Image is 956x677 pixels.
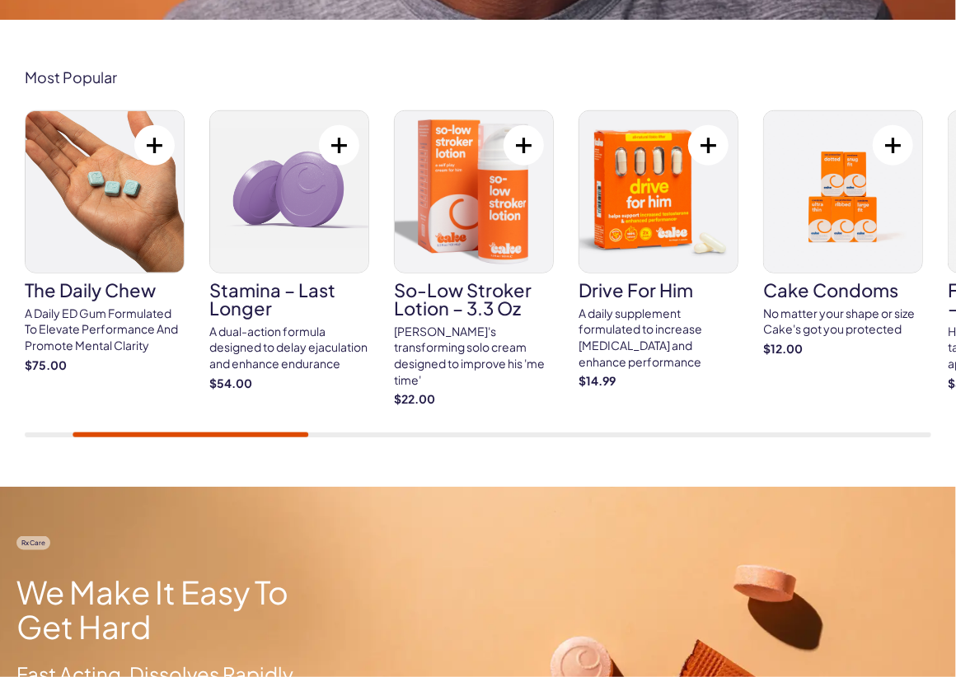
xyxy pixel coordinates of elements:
strong: $54.00 [209,376,369,392]
div: A Daily ED Gum Formulated To Elevate Performance And Promote Mental Clarity [25,306,185,354]
div: A daily supplement formulated to increase [MEDICAL_DATA] and enhance performance [579,306,738,370]
div: No matter your shape or size Cake's got you protected [763,306,923,338]
span: Rx Care [16,536,50,550]
h3: The Daily Chew [25,281,185,299]
div: A dual-action formula designed to delay ejaculation and enhance endurance [209,324,369,372]
h3: drive for him [579,281,738,299]
h3: Cake Condoms [763,281,923,299]
strong: $14.99 [579,373,738,390]
img: drive for him [579,111,738,273]
a: drive for him drive for him A daily supplement formulated to increase [MEDICAL_DATA] and enhance ... [579,110,738,390]
img: The Daily Chew [26,111,184,273]
img: Cake Condoms [764,111,922,273]
h2: We Make It Easy To Get Hard [16,575,319,644]
a: The Daily Chew The Daily Chew A Daily ED Gum Formulated To Elevate Performance And Promote Mental... [25,110,185,373]
strong: $75.00 [25,357,185,374]
strong: $22.00 [394,391,554,408]
img: Stamina – Last Longer [210,111,368,273]
img: So-Low Stroker Lotion – 3.3 oz [395,111,553,273]
a: So-Low Stroker Lotion – 3.3 oz So-Low Stroker Lotion – 3.3 oz [PERSON_NAME]'s transforming solo c... [394,110,554,408]
a: Stamina – Last Longer Stamina – Last Longer A dual-action formula designed to delay ejaculation a... [209,110,369,391]
strong: $12.00 [763,341,923,357]
h3: So-Low Stroker Lotion – 3.3 oz [394,281,554,317]
a: Cake Condoms Cake Condoms No matter your shape or size Cake's got you protected $12.00 [763,110,923,357]
div: [PERSON_NAME]'s transforming solo cream designed to improve his 'me time' [394,324,554,388]
h3: Stamina – Last Longer [209,281,369,317]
